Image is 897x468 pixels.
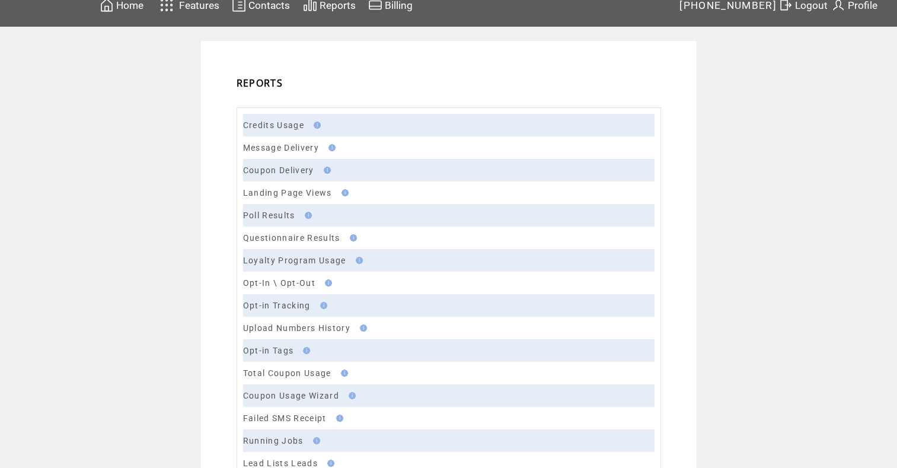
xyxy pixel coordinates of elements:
a: Failed SMS Receipt [243,413,327,423]
img: help.gif [337,370,348,377]
img: help.gif [310,122,321,129]
a: Coupon Delivery [243,165,314,175]
img: help.gif [299,347,310,354]
img: help.gif [338,189,349,196]
img: help.gif [345,392,356,399]
img: help.gif [317,302,327,309]
img: help.gif [346,234,357,241]
img: help.gif [309,437,320,444]
a: Credits Usage [243,120,304,130]
a: Opt-in Tracking [243,301,311,310]
a: Running Jobs [243,436,304,445]
a: Questionnaire Results [243,233,340,243]
a: Landing Page Views [243,188,332,198]
img: help.gif [356,324,367,332]
img: help.gif [301,212,312,219]
a: Upload Numbers History [243,323,350,333]
a: Total Coupon Usage [243,368,331,378]
a: Poll Results [243,211,295,220]
img: help.gif [321,279,332,286]
img: help.gif [325,144,336,151]
img: help.gif [333,415,343,422]
a: Loyalty Program Usage [243,256,346,265]
a: Opt-in Tags [243,346,294,355]
img: help.gif [352,257,363,264]
a: Opt-In \ Opt-Out [243,278,315,288]
a: Coupon Usage Wizard [243,391,339,400]
img: help.gif [320,167,331,174]
a: Message Delivery [243,143,319,152]
img: help.gif [324,460,334,467]
span: REPORTS [237,77,283,90]
a: Lead Lists Leads [243,459,318,468]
